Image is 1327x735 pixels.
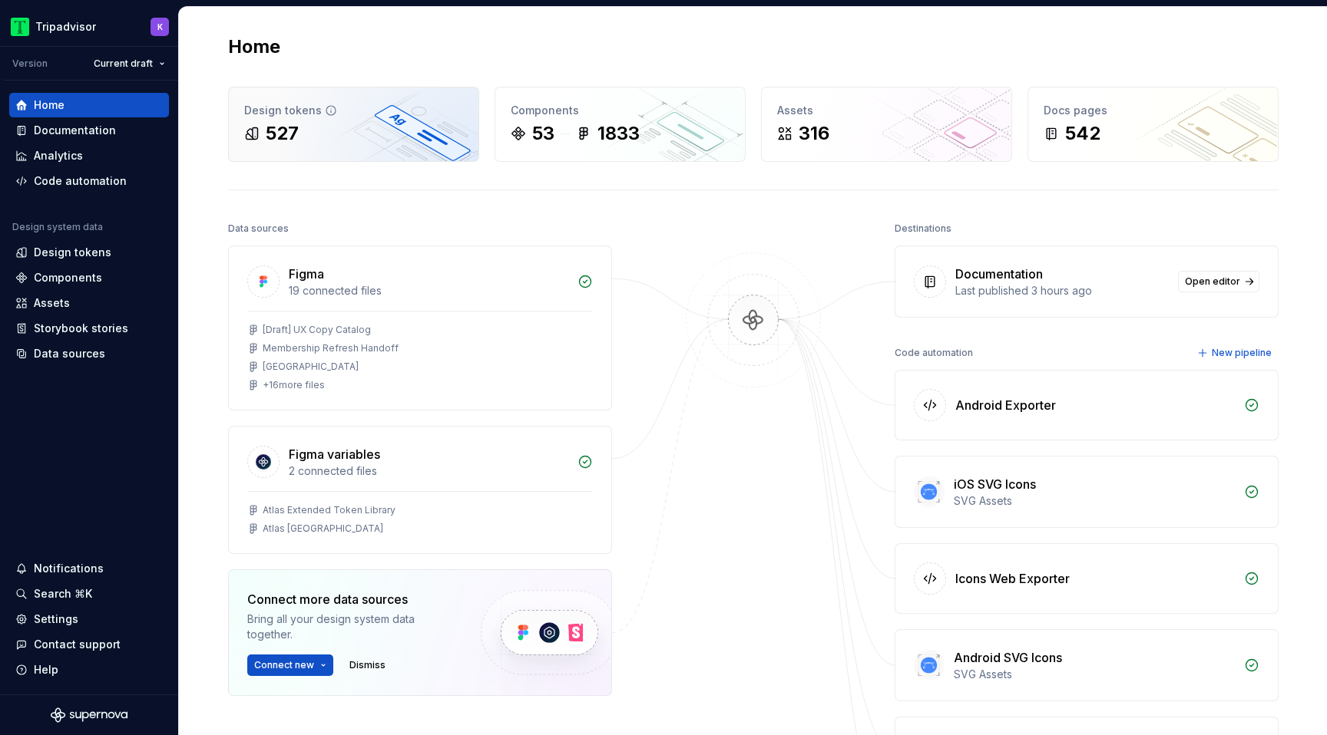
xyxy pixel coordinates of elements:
[34,148,83,163] div: Analytics
[955,396,1056,414] div: Android Exporter
[343,654,392,676] button: Dismiss
[9,341,169,366] a: Data sources
[761,87,1012,162] a: Assets316
[34,611,78,627] div: Settings
[954,493,1235,509] div: SVG Assets
[895,218,951,239] div: Destinations
[954,667,1235,682] div: SVG Assets
[289,265,324,283] div: Figma
[1065,121,1100,146] div: 542
[34,245,111,260] div: Design tokens
[263,342,399,354] div: Membership Refresh Handoff
[263,522,383,535] div: Atlas [GEOGRAPHIC_DATA]
[9,169,169,193] a: Code automation
[289,445,380,463] div: Figma variables
[955,569,1070,588] div: Icons Web Exporter
[954,648,1062,667] div: Android SVG Icons
[34,173,127,189] div: Code automation
[254,659,314,671] span: Connect new
[263,361,359,373] div: [GEOGRAPHIC_DATA]
[9,265,169,290] a: Components
[955,283,1169,298] div: Last published 3 hours ago
[228,35,280,59] h2: Home
[34,295,70,311] div: Assets
[597,121,640,146] div: 1833
[34,270,102,285] div: Components
[954,475,1036,493] div: iOS SVG Icons
[777,103,996,118] div: Assets
[247,590,455,608] div: Connect more data sources
[34,346,105,361] div: Data sources
[1028,87,1279,162] a: Docs pages542
[34,97,65,113] div: Home
[263,504,395,516] div: Atlas Extended Token Library
[263,324,371,336] div: [Draft] UX Copy Catalog
[266,121,299,146] div: 527
[247,611,455,642] div: Bring all your design system data together.
[35,19,96,35] div: Tripadvisor
[157,21,163,33] div: K
[1178,271,1259,292] a: Open editor
[94,58,153,70] span: Current draft
[34,586,92,602] div: Search ⌘K
[895,342,973,364] div: Code automation
[34,637,121,652] div: Contact support
[9,118,169,143] a: Documentation
[9,632,169,657] button: Contact support
[87,53,172,74] button: Current draft
[228,246,612,410] a: Figma19 connected files[Draft] UX Copy CatalogMembership Refresh Handoff[GEOGRAPHIC_DATA]+16more ...
[532,121,554,146] div: 53
[51,707,127,723] svg: Supernova Logo
[12,58,48,70] div: Version
[349,659,386,671] span: Dismiss
[228,218,289,239] div: Data sources
[799,121,829,146] div: 316
[34,321,128,336] div: Storybook stories
[495,87,746,162] a: Components531833
[247,654,333,676] button: Connect new
[34,561,104,576] div: Notifications
[289,463,568,479] div: 2 connected files
[9,582,169,606] button: Search ⌘K
[9,607,169,631] a: Settings
[34,123,116,138] div: Documentation
[9,143,169,168] a: Analytics
[1212,347,1272,359] span: New pipeline
[3,10,175,43] button: TripadvisorK
[11,18,29,36] img: 0ed0e8b8-9446-497d-bad0-376821b19aa5.png
[9,658,169,682] button: Help
[1185,275,1240,288] span: Open editor
[1193,342,1279,364] button: New pipeline
[263,379,325,391] div: + 16 more files
[12,221,103,233] div: Design system data
[9,291,169,315] a: Assets
[9,316,169,341] a: Storybook stories
[9,240,169,265] a: Design tokens
[955,265,1043,283] div: Documentation
[1044,103,1262,118] div: Docs pages
[34,662,58,677] div: Help
[511,103,730,118] div: Components
[9,93,169,117] a: Home
[289,283,568,298] div: 19 connected files
[228,426,612,554] a: Figma variables2 connected filesAtlas Extended Token LibraryAtlas [GEOGRAPHIC_DATA]
[9,556,169,581] button: Notifications
[228,87,479,162] a: Design tokens527
[244,103,463,118] div: Design tokens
